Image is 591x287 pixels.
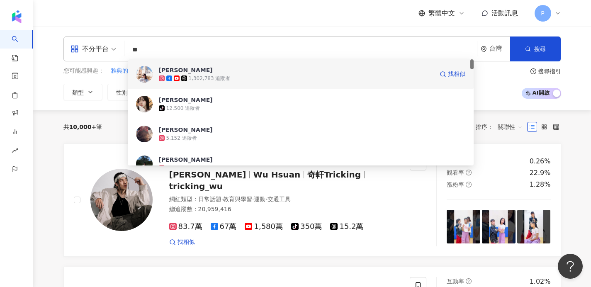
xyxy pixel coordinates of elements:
button: 性別 [107,84,146,100]
span: 1,580萬 [245,222,283,231]
span: 觀看率 [447,169,464,176]
span: 繁體中文 [428,9,455,18]
div: 12,500 追蹤者 [166,105,200,112]
span: 運動 [254,196,265,202]
span: rise [12,142,18,161]
span: 關聯性 [498,120,523,134]
span: question-circle [466,182,472,187]
span: [PERSON_NAME] [169,170,246,180]
span: 活動訊息 [491,9,518,17]
img: post-image [482,210,516,243]
div: 22.9% [530,168,551,178]
img: post-image [517,210,551,243]
div: 1.28% [530,180,551,189]
span: 找相似 [448,70,465,78]
div: 1.02% [530,277,551,286]
span: P [541,9,544,18]
img: post-image [447,210,480,243]
span: Wu Hsuan [253,170,300,180]
img: KOL Avatar [136,126,153,142]
div: 1,237 追蹤者 [166,165,197,172]
button: 類型 [63,84,102,100]
div: 0.26% [530,157,551,166]
div: 排序： [476,120,527,134]
button: 雅典的[PERSON_NAME]夜夢 [110,66,188,75]
img: KOL Avatar [136,66,153,83]
span: · [265,196,267,202]
span: 教育與學習 [223,196,252,202]
img: KOL Avatar [136,96,153,112]
span: question-circle [530,68,536,74]
span: 15.2萬 [330,222,363,231]
span: · [252,196,254,202]
span: 350萬 [291,222,322,231]
img: KOL Avatar [90,169,153,231]
span: question-circle [466,170,472,175]
span: 搜尋 [534,46,546,52]
a: 找相似 [169,238,195,246]
div: 1,302,783 追蹤者 [189,75,231,82]
img: KOL Avatar [136,156,153,172]
span: 您可能感興趣： [63,67,104,75]
div: 網紅類型 ： [169,195,400,204]
div: 台灣 [489,45,510,52]
span: 67萬 [211,222,237,231]
div: 共 筆 [63,124,102,130]
div: 總追蹤數 ： 20,959,416 [169,205,400,214]
a: 找相似 [440,66,465,83]
span: 漲粉率 [447,181,464,188]
div: 不分平台 [71,42,109,56]
span: · [221,196,223,202]
span: appstore [71,45,79,53]
div: 5,152 追蹤者 [166,135,197,142]
span: 找相似 [178,238,195,246]
span: 類型 [72,89,84,96]
span: environment [481,46,487,52]
div: [PERSON_NAME] [159,66,213,74]
span: 交通工具 [268,196,291,202]
span: 83.7萬 [169,222,202,231]
span: 雅典的[PERSON_NAME]夜夢 [111,67,188,75]
div: 搜尋指引 [538,68,561,75]
img: logo icon [10,10,23,23]
a: search [12,30,28,62]
span: tricking_wu [169,181,223,191]
button: 搜尋 [510,36,561,61]
span: 10,000+ [69,124,97,130]
span: 互動率 [447,278,464,285]
span: 性別 [116,89,128,96]
iframe: Help Scout Beacon - Open [558,254,583,279]
span: 奇軒Tricking [307,170,361,180]
span: 日常話題 [198,196,221,202]
span: question-circle [466,278,472,284]
a: KOL Avatar[PERSON_NAME]Wu Hsuan奇軒Trickingtricking_wu網紅類型：日常話題·教育與學習·運動·交通工具總追蹤數：20,959,41683.7萬67... [63,143,561,257]
div: [PERSON_NAME] [159,96,213,104]
div: [PERSON_NAME] [159,126,213,134]
div: [PERSON_NAME] [159,156,213,164]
